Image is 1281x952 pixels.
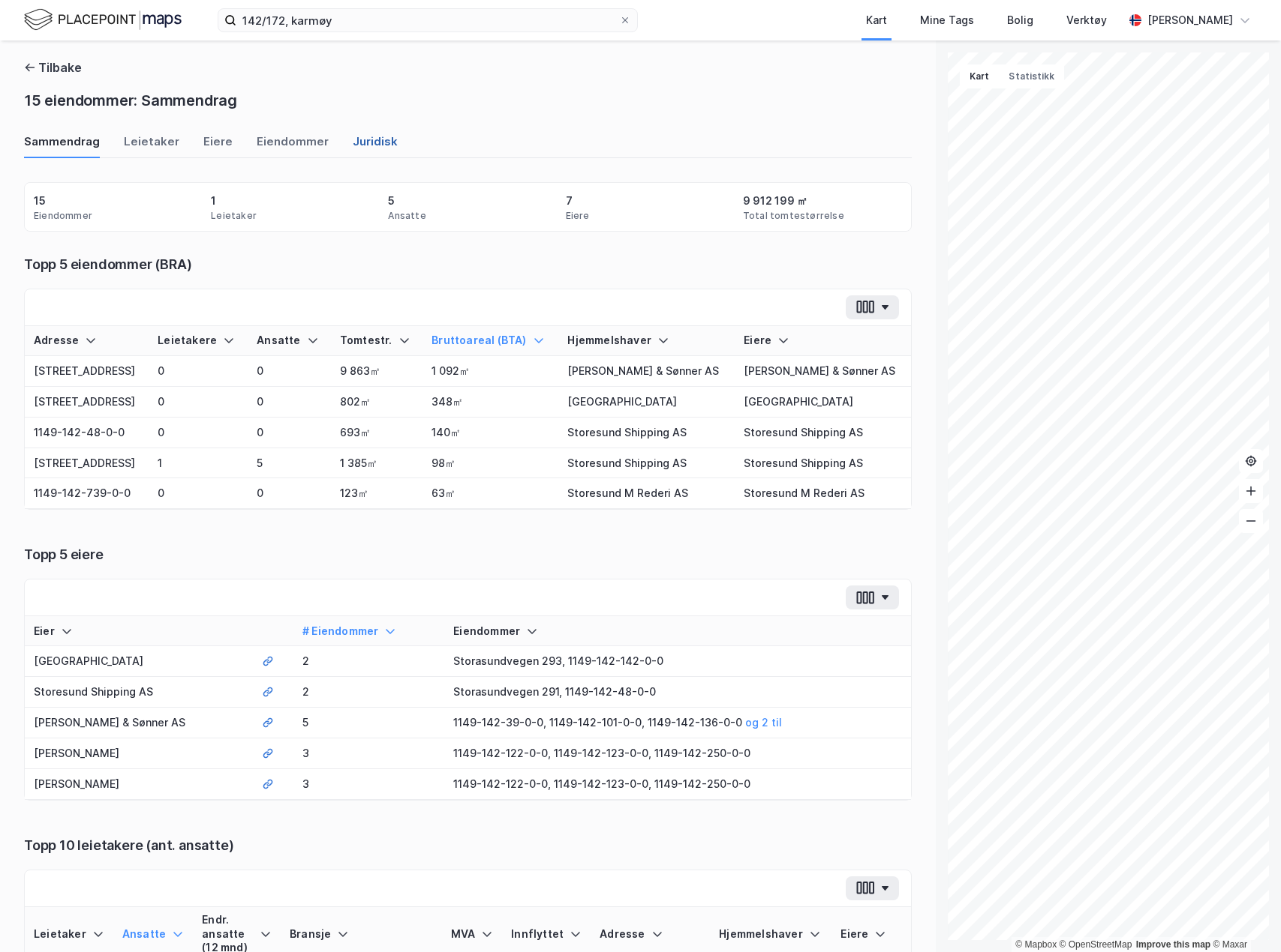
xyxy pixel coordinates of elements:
[1206,880,1281,952] iframe: Chat Widget
[388,210,425,222] div: Ansatte
[735,418,911,448] td: Storesund Shipping AS
[743,210,844,222] div: Total tomtestørrelse
[25,708,253,738] td: [PERSON_NAME] & Sønner AS
[567,334,726,348] div: Hjemmelshaver
[432,334,549,348] div: Bruttoareal (BTA)
[920,11,974,29] div: Mine Tags
[25,448,149,479] td: [STREET_ADDRESS]
[257,133,329,158] div: Eiendommer
[453,714,902,732] div: 1149-142-39-0-0, 1149-142-101-0-0, 1149-142-136-0-0
[422,356,558,387] td: 1 092㎡
[453,624,902,639] div: Eiendommer
[25,769,253,800] td: [PERSON_NAME]
[451,927,494,942] div: MVA
[149,387,248,418] td: 0
[248,418,331,448] td: 0
[744,334,902,348] div: Eiere
[331,418,422,448] td: 693㎡
[25,738,253,769] td: [PERSON_NAME]
[211,210,257,222] div: Leietaker
[248,478,331,509] td: 0
[558,448,735,479] td: Storesund Shipping AS
[999,64,1064,88] button: Statistikk
[735,356,911,387] td: [PERSON_NAME] & Sønner AS
[248,448,331,479] td: 5
[600,927,701,942] div: Adresse
[353,133,398,158] div: Juridisk
[558,387,735,418] td: [GEOGRAPHIC_DATA]
[566,210,590,222] div: Eiere
[149,478,248,509] td: 0
[444,646,911,677] td: Storasundvegen 293, 1149-142-142-0-0
[444,677,911,708] td: Storasundvegen 291, 1149-142-48-0-0
[422,478,558,509] td: 63㎡
[248,387,331,418] td: 0
[257,334,322,348] div: Ansatte
[1015,939,1057,950] a: Mapbox
[34,192,46,210] div: 15
[25,478,149,509] td: 1149-142-739-0-0
[25,418,149,448] td: 1149-142-48-0-0
[1136,939,1210,950] a: Improve this map
[331,356,422,387] td: 9 863㎡
[735,387,911,418] td: [GEOGRAPHIC_DATA]
[34,210,92,222] div: Eiendommer
[293,708,444,738] td: 5
[24,58,82,76] button: Tilbake
[840,927,902,942] div: Eiere
[293,738,444,769] td: 3
[236,9,619,31] input: Søk på adresse, matrikkel, gårdeiere, leietakere eller personer
[25,356,149,387] td: [STREET_ADDRESS]
[124,133,179,158] div: Leietaker
[1147,11,1233,29] div: [PERSON_NAME]
[558,356,735,387] td: [PERSON_NAME] & Sønner AS
[444,769,911,800] td: 1149-142-122-0-0, 1149-142-123-0-0, 1149-142-250-0-0
[24,256,912,274] div: Topp 5 eiendommer (BRA)
[1007,11,1033,29] div: Bolig
[149,418,248,448] td: 0
[388,192,395,210] div: 5
[558,418,735,448] td: Storesund Shipping AS
[149,356,248,387] td: 0
[1060,939,1132,950] a: OpenStreetMap
[158,334,239,348] div: Leietakere
[302,624,435,639] div: # Eiendommer
[422,418,558,448] td: 140㎡
[34,927,104,942] div: Leietaker
[122,927,184,942] div: Ansatte
[735,448,911,479] td: Storesund Shipping AS
[211,192,216,210] div: 1
[1066,11,1107,29] div: Verktøy
[24,88,237,112] div: 15 eiendommer: Sammendrag
[149,448,248,479] td: 1
[960,64,999,88] button: Kart
[24,7,182,33] img: logo.f888ab2527a4732fd821a326f86c7f29.svg
[735,478,911,509] td: Storesund M Rederi AS
[293,646,444,677] td: 2
[34,624,244,639] div: Eier
[331,478,422,509] td: 123㎡
[25,387,149,418] td: [STREET_ADDRESS]
[24,133,100,158] div: Sammendrag
[25,646,253,677] td: [GEOGRAPHIC_DATA]
[24,546,912,564] div: Topp 5 eiere
[743,192,807,210] div: 9 912 199 ㎡
[248,356,331,387] td: 0
[25,677,253,708] td: Storesund Shipping AS
[444,738,911,769] td: 1149-142-122-0-0, 1149-142-123-0-0, 1149-142-250-0-0
[331,448,422,479] td: 1 385㎡
[34,334,140,348] div: Adresse
[558,478,735,509] td: Storesund M Rederi AS
[566,192,573,210] div: 7
[719,927,822,942] div: Hjemmelshaver
[203,133,233,158] div: Eiere
[290,927,433,942] div: Bransje
[422,387,558,418] td: 348㎡
[293,769,444,800] td: 3
[24,837,912,855] div: Topp 10 leietakere (ant. ansatte)
[866,11,887,29] div: Kart
[331,387,422,418] td: 802㎡
[340,334,413,348] div: Tomtestr.
[422,448,558,479] td: 98㎡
